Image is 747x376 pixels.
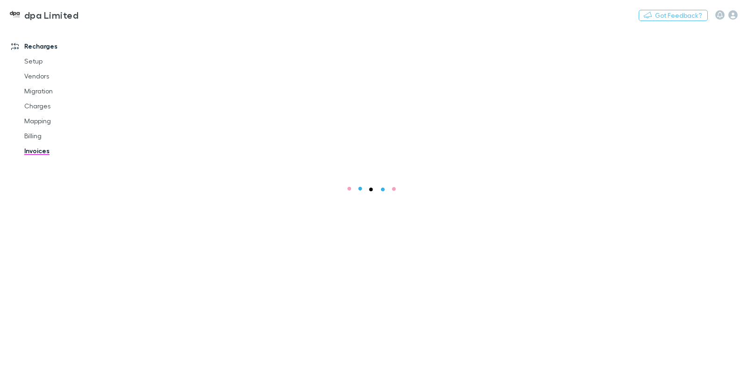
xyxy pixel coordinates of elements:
[15,69,123,84] a: Vendors
[15,114,123,128] a: Mapping
[15,84,123,99] a: Migration
[4,4,84,26] a: dpa Limited
[15,143,123,158] a: Invoices
[15,128,123,143] a: Billing
[2,39,123,54] a: Recharges
[639,10,708,21] button: Got Feedback?
[15,99,123,114] a: Charges
[24,9,78,21] h3: dpa Limited
[15,54,123,69] a: Setup
[9,9,21,21] img: dpa Limited's Logo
